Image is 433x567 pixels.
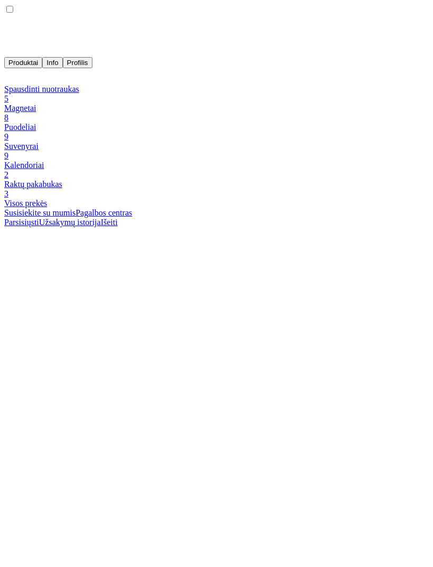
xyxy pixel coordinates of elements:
a: Visos prekės [4,199,47,208]
a: Pagalbos centras [76,208,132,217]
div: 8 [4,113,429,123]
a: Suvenyrai9 [4,142,429,161]
a: Puodeliai9 [4,123,429,142]
button: Info [42,57,62,68]
div: 2 [4,170,429,180]
button: Produktai [4,57,42,68]
button: Profilis [63,57,92,68]
div: 3 [4,189,429,199]
a: Spausdinti nuotraukas5 [4,85,429,104]
a: Parsisiųsti [4,218,39,227]
a: Kalendoriai2 [4,161,429,180]
a: Išeiti [101,218,118,227]
a: Magnetai8 [4,104,429,123]
div: 9 [4,132,429,142]
a: Užsakymų istorija [39,218,101,227]
a: Raktų pakabukas3 [4,180,429,199]
div: 5 [4,94,429,104]
a: Susisiekite su mumis [4,208,76,217]
div: 9 [4,151,429,161]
